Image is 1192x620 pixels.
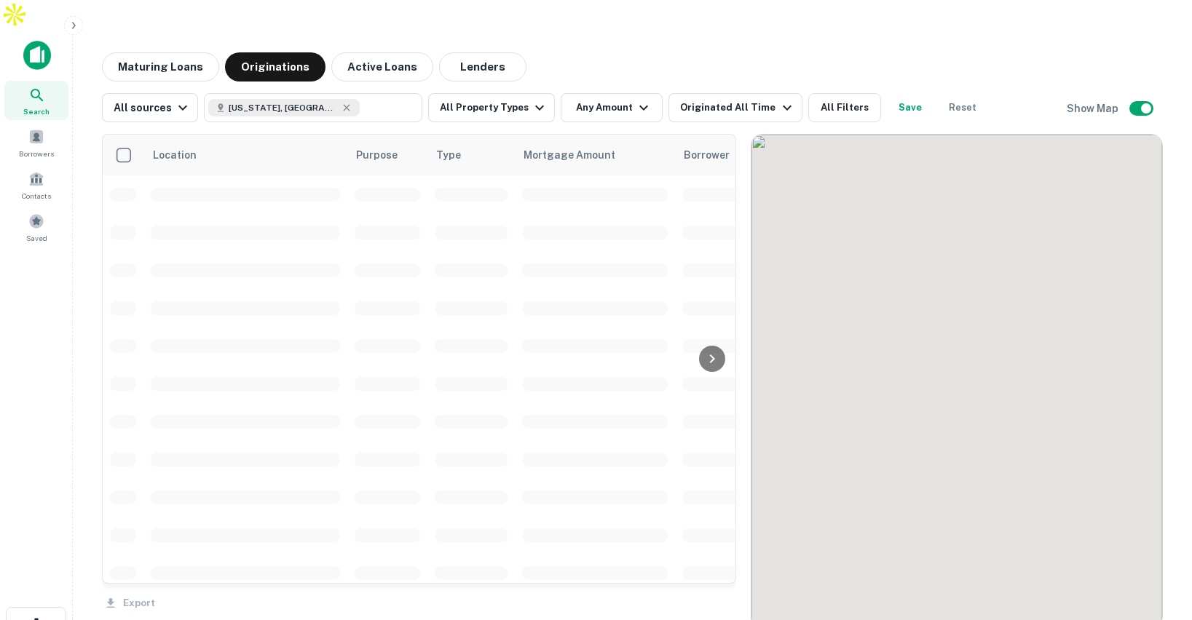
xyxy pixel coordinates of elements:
button: Active Loans [331,52,433,82]
button: Any Amount [561,93,663,122]
h6: Show Map [1067,100,1121,116]
a: Borrowers [4,123,68,162]
span: Borrower [684,146,730,164]
button: Originations [225,52,325,82]
button: All Property Types [428,93,555,122]
a: Saved [4,207,68,247]
th: Borrower [675,135,835,175]
a: Contacts [4,165,68,204]
a: Search [4,81,68,120]
span: Location [152,146,216,164]
div: All sources [114,99,192,116]
th: Mortgage Amount [515,135,675,175]
div: Originated All Time [680,99,795,116]
span: Search [23,106,50,117]
button: All sources [102,93,198,122]
th: Location [143,135,347,175]
button: Reset [939,93,986,122]
button: Originated All Time [668,93,802,122]
span: Borrowers [19,148,54,159]
span: Contacts [22,190,51,202]
button: Maturing Loans [102,52,219,82]
span: Purpose [356,146,417,164]
span: Saved [26,232,47,244]
span: Mortgage Amount [524,146,634,164]
button: All Filters [808,93,881,122]
th: Type [427,135,515,175]
span: Type [436,146,480,164]
iframe: Chat Widget [1119,504,1192,573]
button: Lenders [439,52,526,82]
span: [US_STATE], [GEOGRAPHIC_DATA] [229,101,338,114]
th: Purpose [347,135,427,175]
button: Save your search to get updates of matches that match your search criteria. [887,93,934,122]
img: capitalize-icon.png [23,41,51,70]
